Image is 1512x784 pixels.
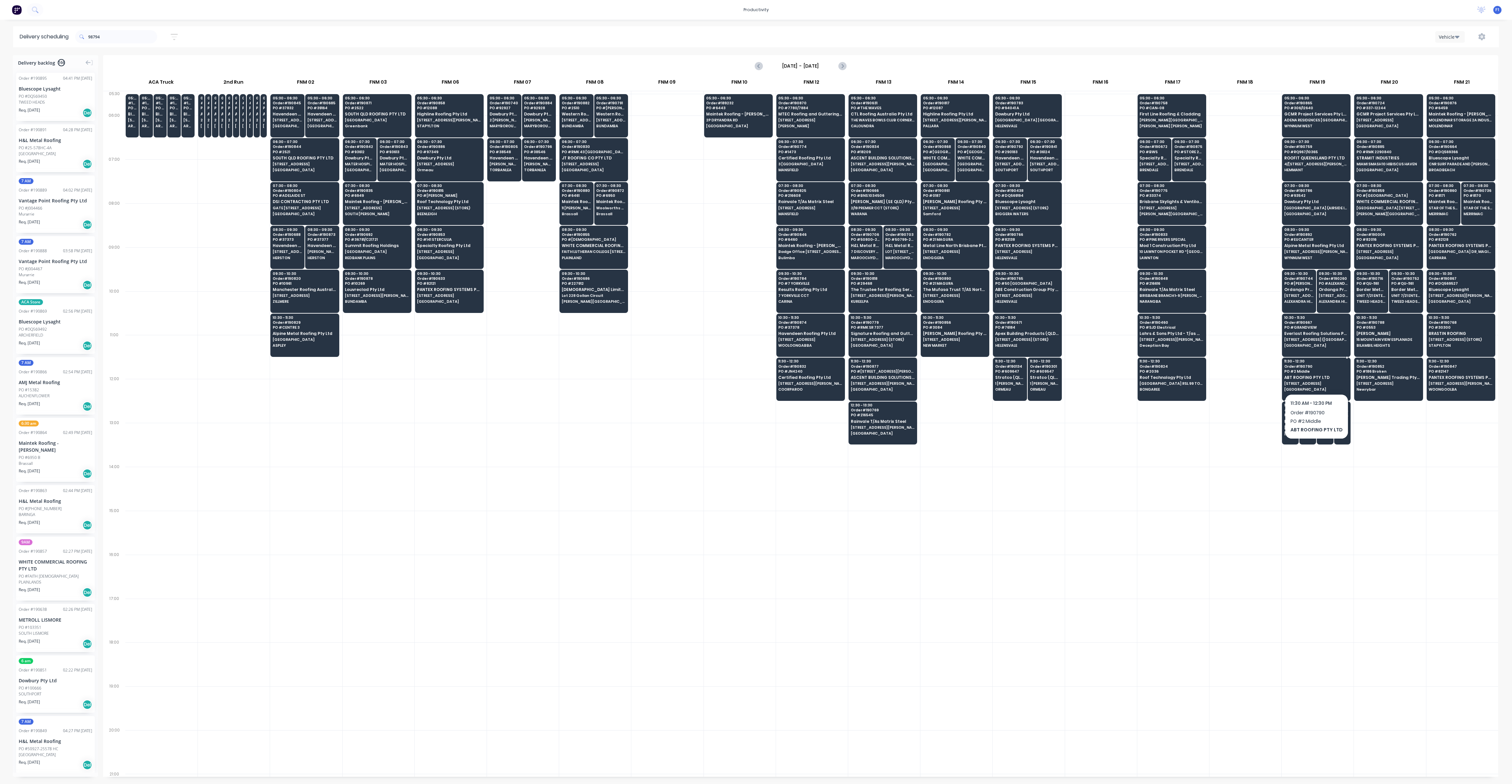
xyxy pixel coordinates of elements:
[524,96,554,100] span: 05:30 - 06:30
[249,124,251,128] span: [PERSON_NAME]
[923,96,987,100] span: 05:30 - 06:30
[88,30,157,43] input: Search for orders
[417,156,481,160] span: Dowbury Pty Ltd
[156,101,164,105] span: # 190530
[851,156,914,160] span: ASCENT BUILDING SOLUTIONS PTY LTD
[851,96,914,100] span: 05:30 - 06:30
[128,106,137,110] span: PO # PQ445162
[235,118,237,122] span: 29 CORYMBIA PL (STORE)
[524,156,554,160] span: Havendeen Roofing Pty Ltd
[273,118,302,122] span: [STREET_ADDRESS]
[103,90,125,112] div: 05:30
[307,118,337,122] span: [STREET_ADDRESS]
[1140,140,1169,144] span: 06:30 - 07:30
[242,101,244,105] span: # 190093
[142,106,151,110] span: PO # DQ569522
[228,112,230,116] span: Apollo Home Improvement (QLD) Pty Ltd
[562,106,591,110] span: PO # 2510
[1030,140,1060,144] span: 06:30 - 07:30
[1495,7,1500,13] span: F1
[995,150,1025,154] span: PO # 290183
[1140,150,1169,154] span: PO # BWS
[1356,150,1420,154] span: PO # RMK 2290840
[170,106,178,110] span: PO # PQ445174
[1209,76,1281,91] div: FNM 18
[345,118,409,122] span: [GEOGRAPHIC_DATA]
[995,124,1059,128] span: HELENSVALE
[63,127,92,133] div: 04:28 PM [DATE]
[923,112,987,116] span: Highline Roofing Pty Ltd
[778,150,842,154] span: PO # 1473
[706,106,770,110] span: PO # 6443
[778,118,842,122] span: [STREET_ADDRESS]
[170,96,178,100] span: 05:30
[142,118,151,122] span: [STREET_ADDRESS][PERSON_NAME] (STORE)
[214,106,216,110] span: PO # 20465
[923,101,987,105] span: Order # 190817
[19,127,47,133] div: Order # 190891
[1356,101,1420,105] span: Order # 190724
[221,118,223,122] span: 29 CORYMBIA PL (STORE)
[778,145,842,149] span: Order # 190774
[851,150,914,154] span: PO # 18209
[307,106,337,110] span: PO # 39164
[214,96,216,100] span: 05:30
[923,124,987,128] span: PALLARA
[249,112,251,116] span: Apollo Home Improvement (QLD) Pty Ltd
[490,124,519,128] span: MARYBOROUGH
[524,140,554,144] span: 06:30 - 07:30
[1140,124,1203,128] span: [PERSON_NAME] [PERSON_NAME]
[1429,101,1492,105] span: Order # 190876
[1284,118,1348,122] span: ADENA RESIDENCES [GEOGRAPHIC_DATA]
[995,140,1025,144] span: 06:30 - 07:30
[345,112,409,116] span: SOUTH QLD ROOFING PTY LTD
[263,118,265,122] span: 29 CORYMBIA PL (STORE)
[524,150,554,154] span: PO # 38546
[1140,112,1203,116] span: First Line Roofing & Cladding
[273,101,302,105] span: Order # 190845
[957,156,987,160] span: WHITE COMMERCIAL ROOFING PTY LTD
[1064,76,1136,91] div: FNM 16
[256,101,258,105] span: # 189345
[242,106,244,110] span: PO # 20411
[170,101,178,105] span: # 190540
[228,96,230,100] span: 05:30
[1429,145,1492,149] span: Order # 190664
[249,118,251,122] span: 29 CORYMBIA PL (STORE)
[19,107,40,113] span: Req. [DATE]
[490,112,519,116] span: Dowbury Pty Ltd
[923,145,953,149] span: Order # 190868
[848,76,920,91] div: FNM 13
[631,76,703,91] div: FNM 09
[263,112,265,116] span: Apollo Home Improvement (QLD) Pty Ltd
[851,118,914,122] span: THE WAVES BOWLS CLUB CORNER [PERSON_NAME] AND BINGERA TCE
[156,96,164,100] span: 05:30
[596,101,626,105] span: Order # 190791
[596,96,626,100] span: 05:30 - 06:30
[183,112,192,116] span: Bluescope Lysaght
[256,124,258,128] span: [PERSON_NAME]
[345,106,409,110] span: PO # 2522
[524,101,554,105] span: Order # 190884
[273,124,302,128] span: [GEOGRAPHIC_DATA]
[58,59,65,66] span: 166
[170,118,178,122] span: [STREET_ADDRESS][PERSON_NAME] (STORE)
[1356,145,1420,149] span: Order # 190885
[1429,96,1492,100] span: 05:30 - 06:30
[345,96,409,100] span: 05:30 - 06:30
[235,124,237,128] span: [PERSON_NAME]
[18,59,55,66] span: Delivery backlog
[417,101,481,105] span: Order # 190858
[490,156,519,160] span: Havendeen Roofing Pty Ltd
[242,118,244,122] span: 29 CORYMBIA PL (STORE)
[995,106,1059,110] span: PO # 94041 A
[778,140,842,144] span: 06:30 - 07:30
[128,101,137,105] span: # 190535
[923,140,953,144] span: 06:30 - 07:30
[103,112,125,155] div: 06:00
[417,96,481,100] span: 05:30 - 06:30
[1435,31,1465,43] button: Vehicle
[524,106,554,110] span: PO # 92928
[1356,106,1420,110] span: PO # 337-12244
[703,76,775,91] div: FNM 10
